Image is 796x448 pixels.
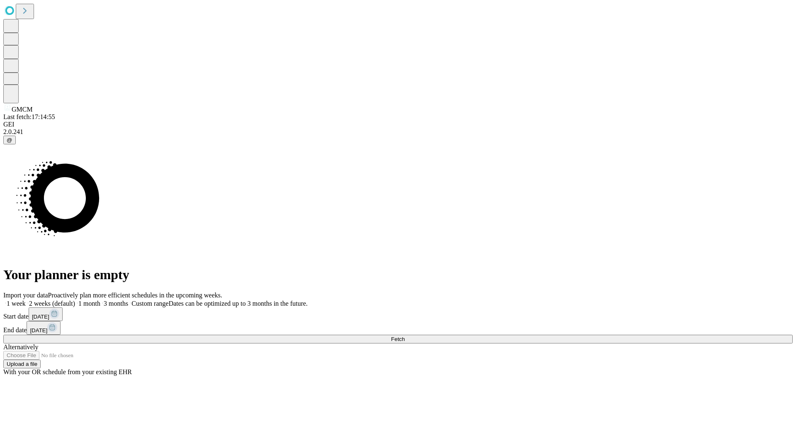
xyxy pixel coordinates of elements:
[3,368,132,375] span: With your OR schedule from your existing EHR
[3,121,793,128] div: GEI
[3,307,793,321] div: Start date
[78,300,100,307] span: 1 month
[391,336,405,342] span: Fetch
[27,321,61,335] button: [DATE]
[104,300,128,307] span: 3 months
[3,267,793,282] h1: Your planner is empty
[32,314,49,320] span: [DATE]
[29,300,75,307] span: 2 weeks (default)
[7,137,12,143] span: @
[12,106,33,113] span: GMCM
[3,321,793,335] div: End date
[3,113,55,120] span: Last fetch: 17:14:55
[7,300,26,307] span: 1 week
[3,292,48,299] span: Import your data
[29,307,63,321] button: [DATE]
[3,128,793,136] div: 2.0.241
[48,292,222,299] span: Proactively plan more efficient schedules in the upcoming weeks.
[3,136,16,144] button: @
[169,300,308,307] span: Dates can be optimized up to 3 months in the future.
[3,360,41,368] button: Upload a file
[30,327,47,334] span: [DATE]
[3,335,793,343] button: Fetch
[3,343,38,351] span: Alternatively
[131,300,168,307] span: Custom range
